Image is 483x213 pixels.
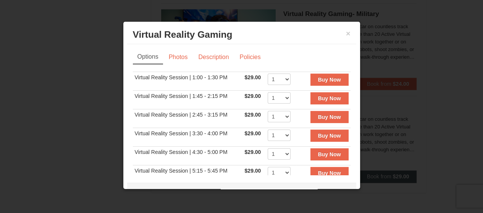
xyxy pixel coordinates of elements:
[133,29,351,40] h3: Virtual Reality Gaming
[133,109,243,128] td: Virtual Reality Session | 2:45 - 3:15 PM
[318,95,341,101] strong: Buy Now
[310,148,349,160] button: Buy Now
[318,133,341,139] strong: Buy Now
[164,50,193,64] a: Photos
[133,128,243,146] td: Virtual Reality Session | 3:30 - 4:00 PM
[310,111,349,123] button: Buy Now
[245,149,261,155] span: $29.00
[234,50,265,64] a: Policies
[133,146,243,165] td: Virtual Reality Session | 4:30 - 5:00 PM
[318,114,341,120] strong: Buy Now
[318,151,341,157] strong: Buy Now
[133,90,243,109] td: Virtual Reality Session | 1:45 - 2:15 PM
[310,167,349,179] button: Buy Now
[245,168,261,174] span: $29.00
[245,93,261,99] span: $29.00
[346,30,351,37] button: ×
[133,165,243,184] td: Virtual Reality Session | 5:15 - 5:45 PM
[127,183,356,202] div: Massanutten Escape Rooms & Virtual Reality
[245,112,261,118] span: $29.00
[310,130,349,142] button: Buy Now
[133,72,243,90] td: Virtual Reality Session | 1:00 - 1:30 PM
[310,92,349,104] button: Buy Now
[133,50,163,64] a: Options
[245,74,261,80] span: $29.00
[310,74,349,86] button: Buy Now
[193,50,234,64] a: Description
[318,77,341,83] strong: Buy Now
[318,170,341,176] strong: Buy Now
[245,130,261,136] span: $29.00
